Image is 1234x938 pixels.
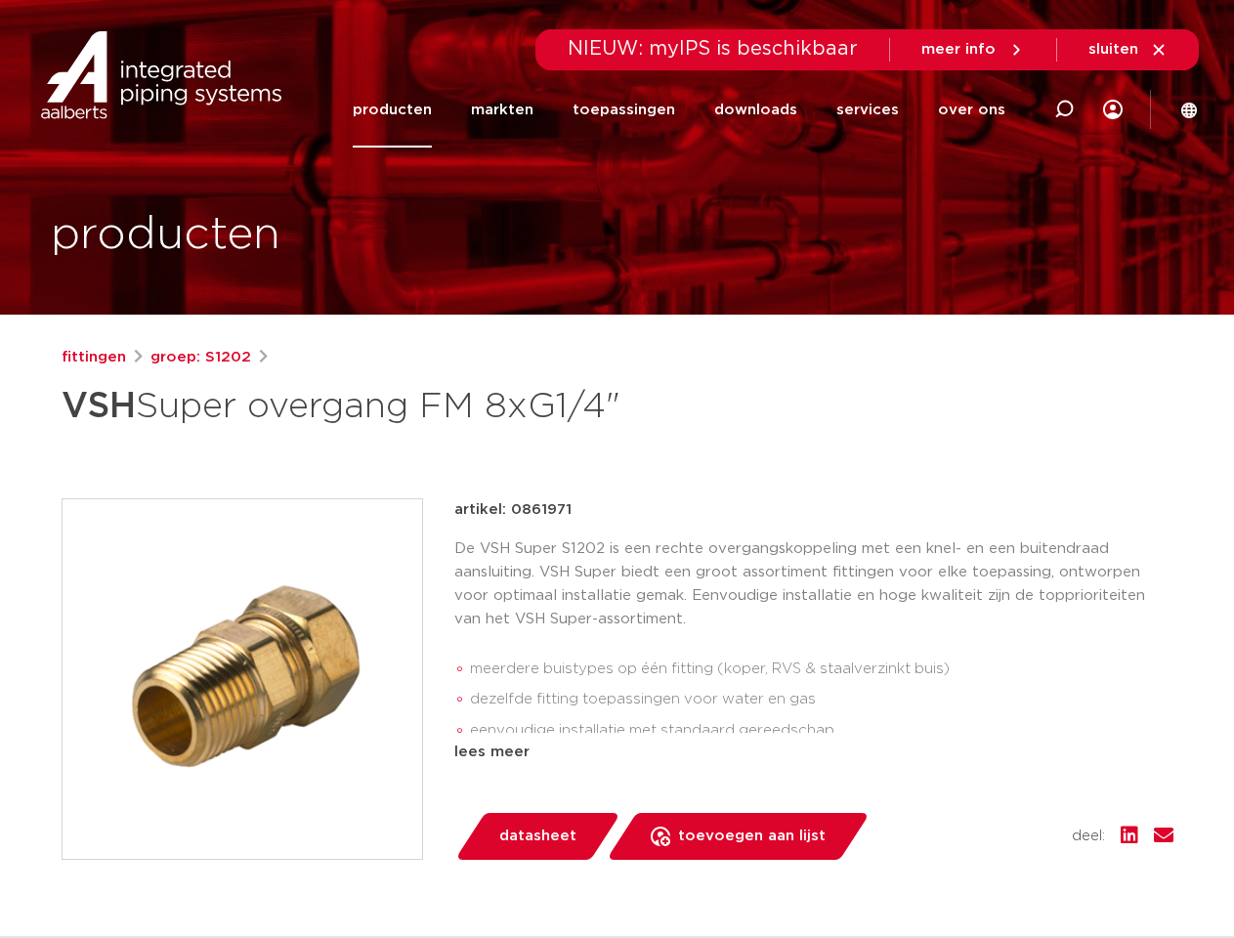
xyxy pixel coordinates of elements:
[62,346,126,369] a: fittingen
[938,72,1005,148] a: over ons
[454,741,1173,764] div: lees meer
[353,72,432,148] a: producten
[62,377,795,436] h1: Super overgang FM 8xG1/4"
[921,42,996,57] span: meer info
[568,39,858,59] span: NIEUW: myIPS is beschikbaar
[470,654,1173,685] li: meerdere buistypes op één fitting (koper, RVS & staalverzinkt buis)
[454,498,572,522] p: artikel: 0861971
[471,72,533,148] a: markten
[714,72,797,148] a: downloads
[150,346,251,369] a: groep: S1202
[62,389,136,424] strong: VSH
[1088,41,1168,59] a: sluiten
[51,204,280,267] h1: producten
[1088,42,1138,57] span: sluiten
[470,684,1173,715] li: dezelfde fitting toepassingen voor water en gas
[63,499,422,859] img: Product Image for VSH Super overgang FM 8xG1/4"
[678,821,826,852] span: toevoegen aan lijst
[921,41,1025,59] a: meer info
[470,715,1173,746] li: eenvoudige installatie met standaard gereedschap
[836,72,899,148] a: services
[454,537,1173,631] p: De VSH Super S1202 is een rechte overgangskoppeling met een knel- en een buitendraad aansluiting....
[1072,825,1105,848] span: deel:
[499,821,576,852] span: datasheet
[353,72,1005,148] nav: Menu
[454,813,620,860] a: datasheet
[573,72,675,148] a: toepassingen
